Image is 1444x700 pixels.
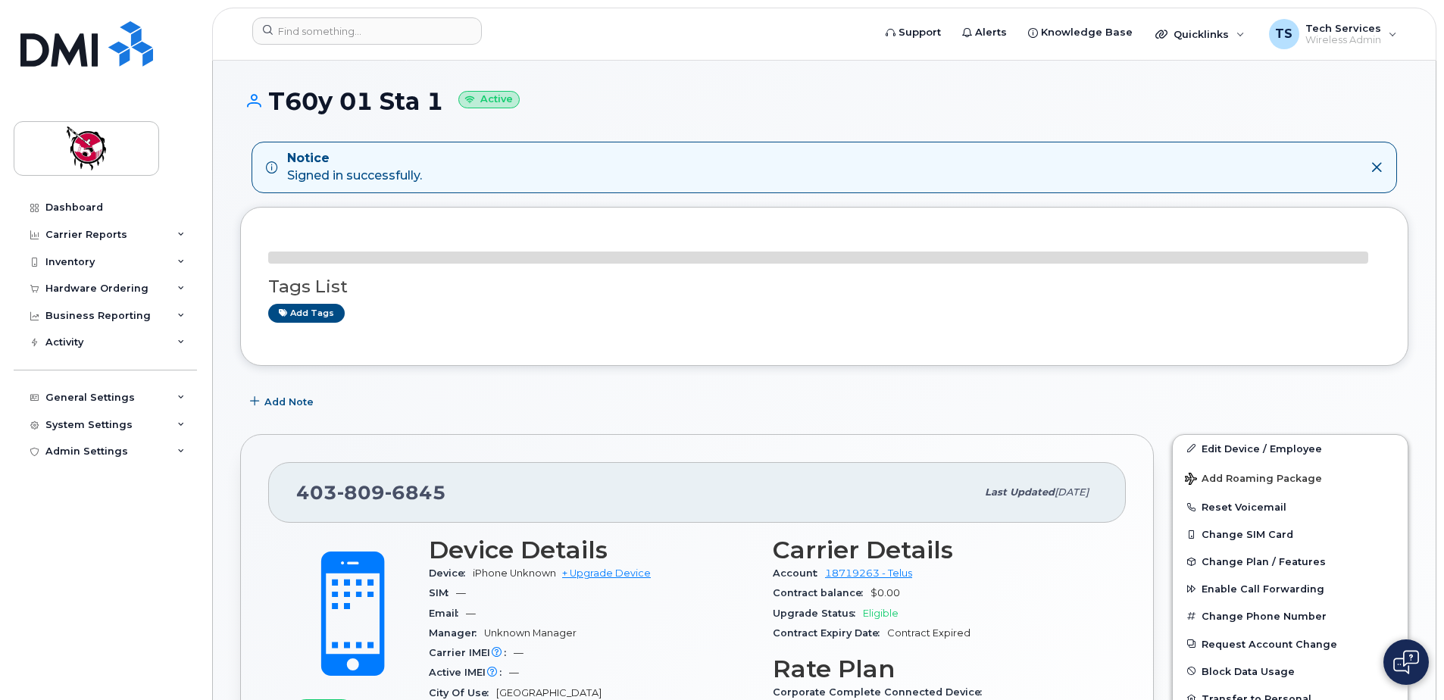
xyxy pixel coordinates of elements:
[773,536,1099,564] h3: Carrier Details
[985,486,1055,498] span: Last updated
[429,667,509,678] span: Active IMEI
[1173,602,1408,630] button: Change Phone Number
[1202,556,1326,567] span: Change Plan / Features
[562,567,651,579] a: + Upgrade Device
[773,655,1099,683] h3: Rate Plan
[337,481,385,504] span: 809
[429,536,755,564] h3: Device Details
[514,647,524,658] span: —
[1173,493,1408,520] button: Reset Voicemail
[870,587,900,598] span: $0.00
[287,150,422,167] strong: Notice
[1173,462,1408,493] button: Add Roaming Package
[509,667,519,678] span: —
[429,687,496,698] span: City Of Use
[496,687,602,698] span: [GEOGRAPHIC_DATA]
[773,627,887,639] span: Contract Expiry Date
[268,304,345,323] a: Add tags
[268,277,1380,296] h3: Tags List
[429,627,484,639] span: Manager
[1173,630,1408,658] button: Request Account Change
[773,587,870,598] span: Contract balance
[429,587,456,598] span: SIM
[1185,473,1322,487] span: Add Roaming Package
[773,686,989,698] span: Corporate Complete Connected Device
[296,481,446,504] span: 403
[473,567,556,579] span: iPhone Unknown
[773,608,863,619] span: Upgrade Status
[1393,650,1419,674] img: Open chat
[429,567,473,579] span: Device
[773,567,825,579] span: Account
[863,608,899,619] span: Eligible
[887,627,970,639] span: Contract Expired
[1173,548,1408,575] button: Change Plan / Features
[825,567,912,579] a: 18719263 - Telus
[264,395,314,409] span: Add Note
[385,481,446,504] span: 6845
[429,647,514,658] span: Carrier IMEI
[1055,486,1089,498] span: [DATE]
[240,88,1408,114] h1: T60y 01 Sta 1
[1202,583,1324,595] span: Enable Call Forwarding
[240,389,327,416] button: Add Note
[466,608,476,619] span: —
[1173,435,1408,462] a: Edit Device / Employee
[456,587,466,598] span: —
[429,608,466,619] span: Email
[287,150,422,185] div: Signed in successfully.
[458,91,520,108] small: Active
[1173,520,1408,548] button: Change SIM Card
[1173,658,1408,685] button: Block Data Usage
[1173,575,1408,602] button: Enable Call Forwarding
[484,627,577,639] span: Unknown Manager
